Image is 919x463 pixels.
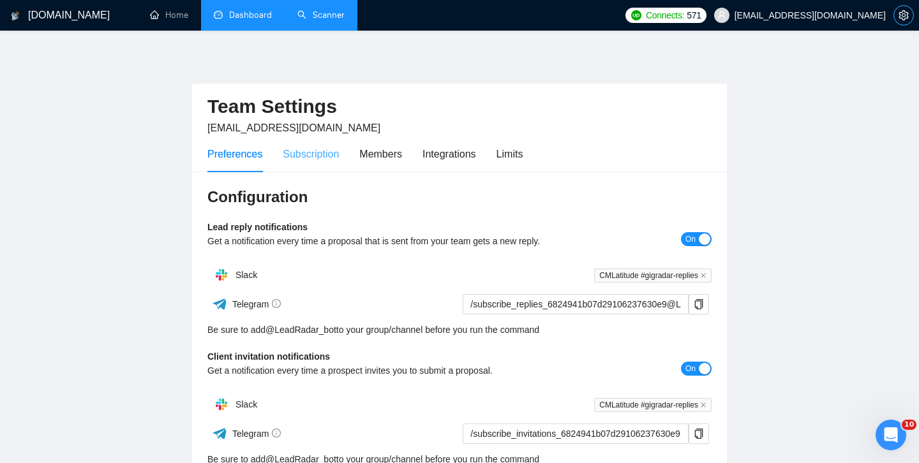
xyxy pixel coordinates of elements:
[689,429,708,439] span: copy
[297,10,345,20] a: searchScanner
[594,268,712,283] span: CMLatitude #gigradar-replies
[685,232,696,246] span: On
[207,364,586,378] div: Get a notification every time a prospect invites you to submit a proposal.
[646,8,684,22] span: Connects:
[687,8,701,22] span: 571
[283,146,339,162] div: Subscription
[150,10,188,20] a: homeHome
[689,423,709,444] button: copy
[265,323,336,337] a: @LeadRadar_bot
[893,5,914,26] button: setting
[207,234,586,248] div: Get a notification every time a proposal that is sent from your team gets a new reply.
[207,323,712,337] div: Be sure to add to your group/channel before you run the command
[272,299,281,308] span: info-circle
[11,6,20,26] img: logo
[359,146,402,162] div: Members
[209,392,234,417] img: hpQkSZIkSZIkSZIkSZIkSZIkSZIkSZIkSZIkSZIkSZIkSZIkSZIkSZIkSZIkSZIkSZIkSZIkSZIkSZIkSZIkSZIkSZIkSZIkS...
[212,425,228,441] img: ww3wtPAAAAAElFTkSuQmCC
[232,299,281,309] span: Telegram
[893,10,914,20] a: setting
[207,146,262,162] div: Preferences
[497,146,523,162] div: Limits
[689,299,708,309] span: copy
[212,296,228,312] img: ww3wtPAAAAAElFTkSuQmCC
[207,351,330,362] b: Client invitation notifications
[902,420,916,430] span: 10
[235,399,257,409] span: Slack
[207,122,380,133] span: [EMAIL_ADDRESS][DOMAIN_NAME]
[700,402,706,408] span: close
[689,294,709,314] button: copy
[209,262,234,288] img: hpQkSZIkSZIkSZIkSZIkSZIkSZIkSZIkSZIkSZIkSZIkSZIkSZIkSZIkSZIkSZIkSZIkSZIkSZIkSZIkSZIkSZIkSZIkSZIkS...
[894,10,913,20] span: setting
[685,362,696,376] span: On
[232,429,281,439] span: Telegram
[207,187,712,207] h3: Configuration
[422,146,476,162] div: Integrations
[717,11,726,20] span: user
[272,429,281,437] span: info-circle
[700,272,706,279] span: close
[214,10,272,20] a: dashboardDashboard
[594,398,712,412] span: CMLatitude #gigradar-replies
[876,420,906,450] iframe: Intercom live chat
[235,270,257,280] span: Slack
[207,94,712,120] h2: Team Settings
[207,222,308,232] b: Lead reply notifications
[631,10,641,20] img: upwork-logo.png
